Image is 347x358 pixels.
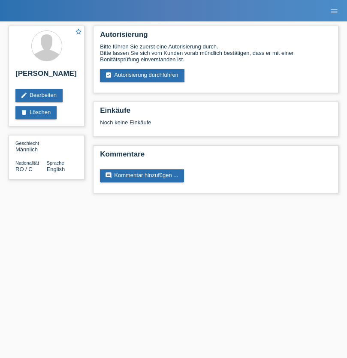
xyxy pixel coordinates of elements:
[100,69,184,82] a: assignment_turned_inAutorisierung durchführen
[100,30,332,43] h2: Autorisierung
[326,8,343,13] a: menu
[75,28,82,36] i: star_border
[15,166,33,172] span: Rumänien / C / 03.01.2021
[105,72,112,78] i: assignment_turned_in
[75,28,82,37] a: star_border
[15,89,63,102] a: editBearbeiten
[47,160,64,165] span: Sprache
[15,160,39,165] span: Nationalität
[105,172,112,179] i: comment
[330,7,338,15] i: menu
[100,169,184,182] a: commentKommentar hinzufügen ...
[100,150,332,163] h2: Kommentare
[47,166,65,172] span: English
[21,109,27,116] i: delete
[15,140,47,153] div: Männlich
[15,106,57,119] a: deleteLöschen
[100,119,332,132] div: Noch keine Einkäufe
[21,92,27,99] i: edit
[15,141,39,146] span: Geschlecht
[15,69,78,82] h2: [PERSON_NAME]
[100,43,332,63] div: Bitte führen Sie zuerst eine Autorisierung durch. Bitte lassen Sie sich vom Kunden vorab mündlich...
[100,106,332,119] h2: Einkäufe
